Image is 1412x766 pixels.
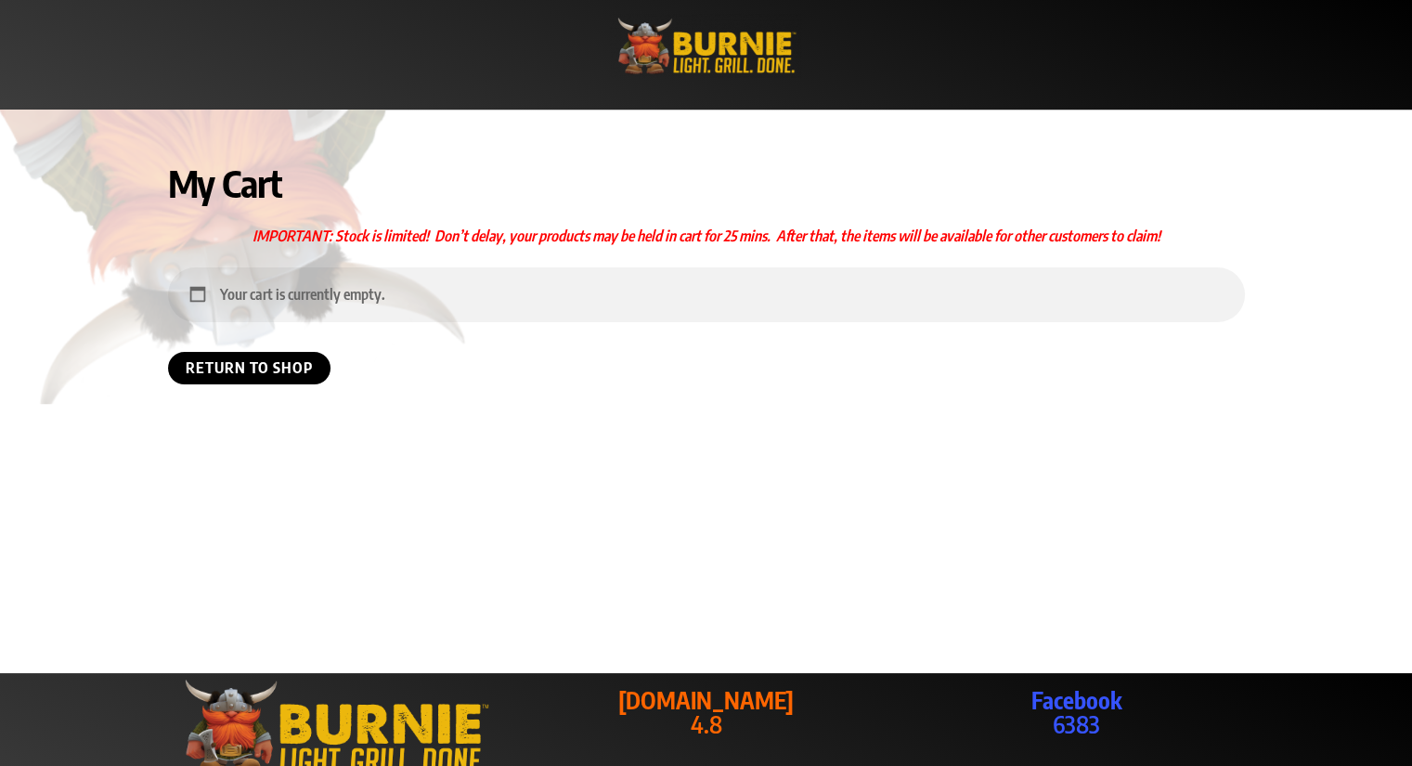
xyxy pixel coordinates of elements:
strong: [DOMAIN_NAME] [618,685,794,715]
h1: My Cart [168,161,1245,205]
a: [DOMAIN_NAME]4.8 [538,688,874,737]
p: 6383 [909,688,1245,737]
strong: Facebook [1031,685,1122,715]
span: IMPORTANT: Stock is limited! Don’t delay, your products may be held in cart for 25 mins. After th... [253,227,1160,245]
a: Facebook6383 [909,688,1245,737]
div: Your cart is currently empty. [168,267,1245,321]
p: 4.8 [538,688,874,737]
a: Return to shop [168,352,331,384]
img: burniegrill.com-logo-high-res-2020110_500px [610,14,802,78]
